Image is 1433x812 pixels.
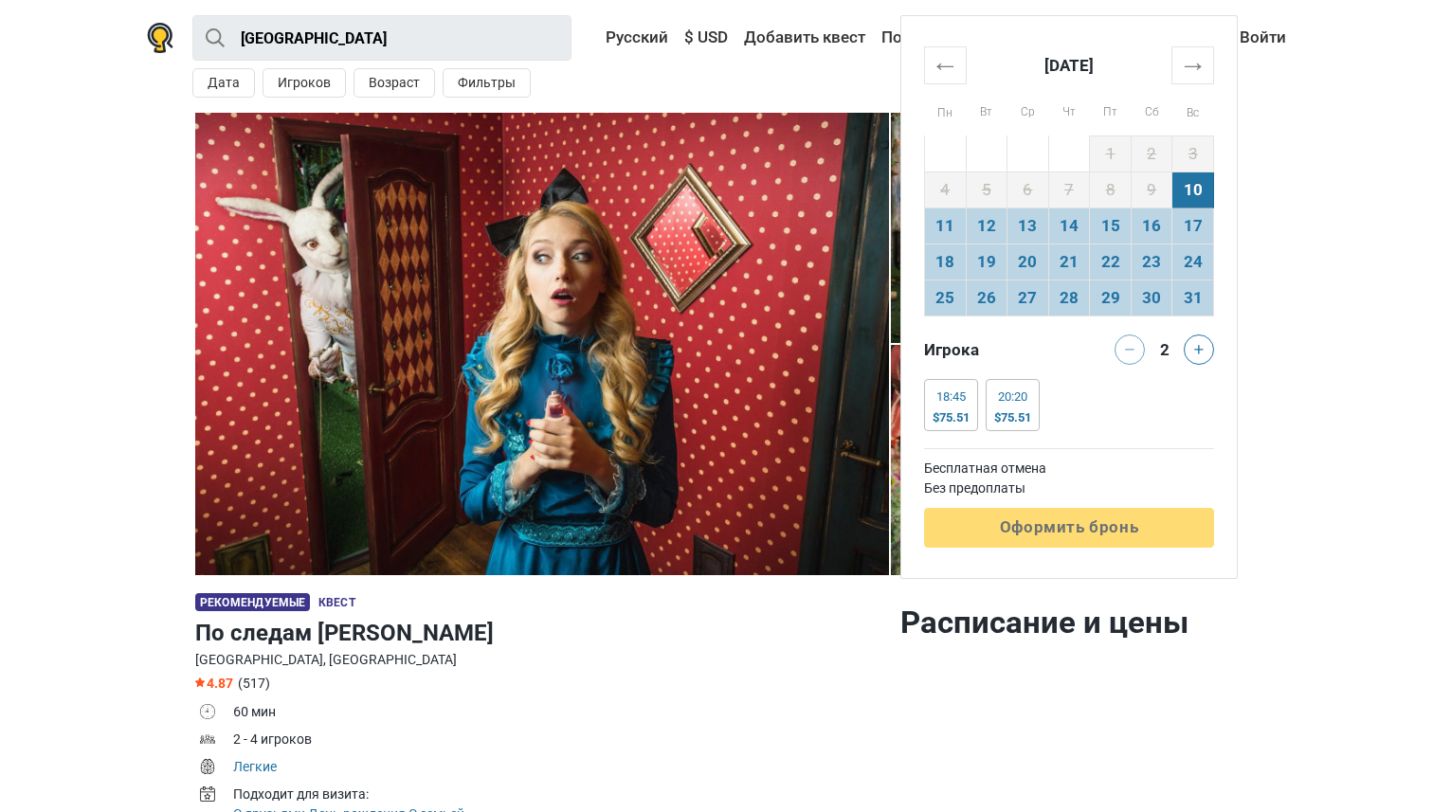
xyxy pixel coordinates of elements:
th: ← [925,46,967,83]
td: 12 [966,208,1007,244]
td: 9 [1131,171,1172,208]
td: 20 [1007,244,1049,280]
td: 6 [1007,171,1049,208]
th: Вс [1172,83,1214,135]
span: Квест [318,596,355,609]
td: 22 [1090,244,1132,280]
a: Войти [1235,21,1286,55]
td: 14 [1048,208,1090,244]
td: 25 [925,280,967,316]
td: Бесплатная отмена [924,459,1214,478]
td: 15 [1090,208,1132,244]
td: 30 [1131,280,1172,316]
a: По следам Алисы photo 3 [891,113,1238,343]
span: (517) [238,676,270,691]
td: 2 [1131,135,1172,171]
td: 26 [966,280,1007,316]
td: 4 [925,171,967,208]
img: По следам Алисы photo 5 [891,345,1238,575]
div: Подходит для визита: [233,785,885,804]
span: Рекомендуемые [195,593,310,611]
td: 7 [1048,171,1090,208]
button: Возраст [354,68,435,98]
td: 3 [1172,135,1214,171]
td: 60 мин [233,700,885,728]
td: 8 [1090,171,1132,208]
td: 24 [1172,244,1214,280]
div: 2 [1153,334,1176,361]
img: По следам Алисы photo 4 [891,113,1238,343]
th: [DATE] [966,46,1172,83]
td: 10 [1172,171,1214,208]
th: Ср [1007,83,1049,135]
a: Русский [588,21,673,55]
a: Легкие [233,759,277,774]
span: 4.87 [195,676,233,691]
a: $ USD [680,21,733,55]
img: Star [195,677,205,687]
td: 31 [1172,280,1214,316]
td: 19 [966,244,1007,280]
td: 27 [1007,280,1049,316]
td: 17 [1172,208,1214,244]
td: 28 [1048,280,1090,316]
td: 1 [1090,135,1132,171]
div: 18:45 [933,389,970,405]
td: 2 - 4 игроков [233,728,885,755]
div: 20:20 [994,389,1031,405]
button: Фильтры [443,68,531,98]
div: [GEOGRAPHIC_DATA], [GEOGRAPHIC_DATA] [195,650,885,670]
td: 29 [1090,280,1132,316]
h2: Расписание и цены [900,604,1238,641]
td: 13 [1007,208,1049,244]
input: Попробуйте “Лондон” [192,15,571,61]
img: По следам Алисы photo 10 [195,113,889,575]
td: 11 [925,208,967,244]
h1: По следам [PERSON_NAME] [195,616,885,650]
th: Чт [1048,83,1090,135]
td: Без предоплаты [924,478,1214,498]
a: По следам Алисы photo 9 [195,113,889,575]
a: По следам Алисы photo 4 [891,345,1238,575]
a: Подарочная карта [877,21,1025,55]
td: 21 [1048,244,1090,280]
th: Пт [1090,83,1132,135]
img: Nowescape logo [147,23,173,53]
div: Игрока [916,334,1069,365]
button: Игроков [263,68,346,98]
td: 16 [1131,208,1172,244]
td: 23 [1131,244,1172,280]
th: Вт [966,83,1007,135]
button: Дата [192,68,255,98]
a: Добавить квест [739,21,870,55]
th: → [1172,46,1214,83]
td: 18 [925,244,967,280]
img: Русский [592,31,606,45]
th: Пн [925,83,967,135]
div: $75.51 [933,410,970,425]
th: Сб [1131,83,1172,135]
td: 5 [966,171,1007,208]
div: $75.51 [994,410,1031,425]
